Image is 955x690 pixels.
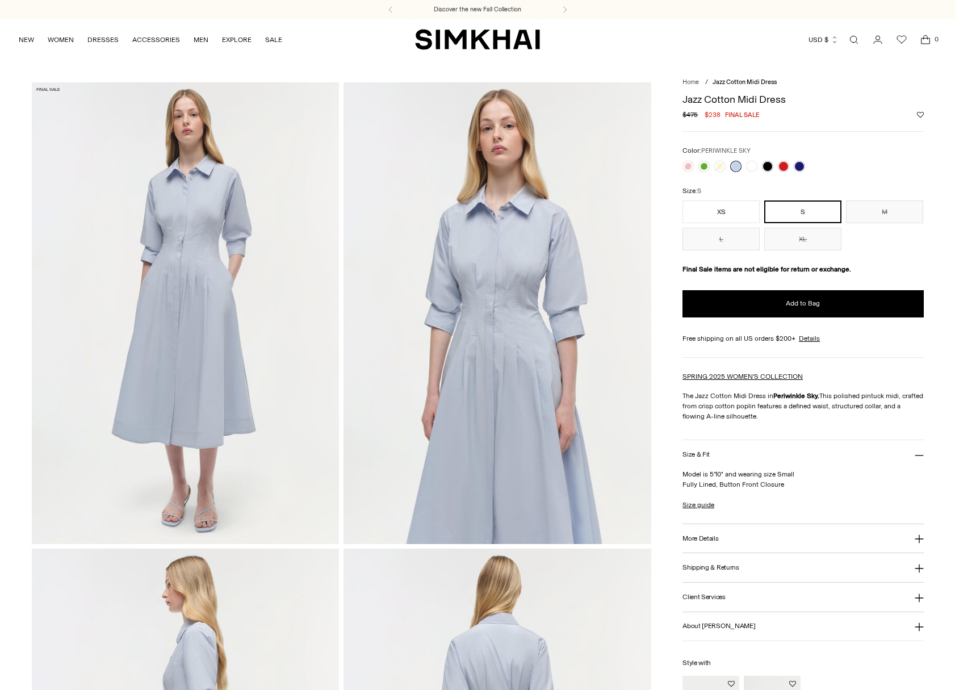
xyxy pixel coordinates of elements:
button: M [846,200,923,223]
button: Add to Wishlist [728,680,735,687]
span: Jazz Cotton Midi Dress [713,78,777,86]
button: S [764,200,841,223]
h1: Jazz Cotton Midi Dress [682,94,923,104]
nav: breadcrumbs [682,78,923,87]
img: Jazz Cotton Midi Dress [344,82,651,543]
a: SALE [265,27,282,52]
a: Home [682,78,699,86]
div: / [705,78,708,87]
h3: Client Services [682,593,726,601]
span: S [697,187,701,195]
a: Open search modal [843,28,865,51]
a: Discover the new Fall Collection [434,5,521,14]
h3: Size & Fit [682,451,710,458]
s: $475 [682,110,698,120]
img: Jazz Cotton Midi Dress [32,82,340,543]
a: NEW [19,27,34,52]
a: SIMKHAI [415,28,540,51]
button: USD $ [809,27,839,52]
a: Go to the account page [866,28,889,51]
a: EXPLORE [222,27,252,52]
button: Add to Wishlist [917,111,924,118]
a: Open cart modal [914,28,937,51]
strong: Final Sale items are not eligible for return or exchange. [682,265,851,273]
p: The Jazz Cotton Midi Dress in This polished pintuck midi, crafted from crisp cotton poplin featur... [682,391,923,421]
h3: More Details [682,535,718,542]
a: Size guide [682,500,714,510]
a: MEN [194,27,208,52]
span: 0 [931,34,941,44]
a: Details [799,333,820,344]
label: Color: [682,145,751,156]
h3: Shipping & Returns [682,564,739,571]
button: About [PERSON_NAME] [682,612,923,641]
button: L [682,228,760,250]
button: Client Services [682,583,923,612]
button: More Details [682,524,923,553]
a: DRESSES [87,27,119,52]
span: PERIWINKLE SKY [701,147,751,154]
a: SPRING 2025 WOMEN'S COLLECTION [682,373,803,380]
div: Free shipping on all US orders $200+ [682,333,923,344]
a: WOMEN [48,27,74,52]
button: XS [682,200,760,223]
span: Add to Bag [786,299,820,308]
p: Model is 5'10" and wearing size Small Fully Lined, Button Front Closure [682,469,923,490]
button: Shipping & Returns [682,553,923,582]
button: Add to Wishlist [789,680,796,687]
a: ACCESSORIES [132,27,180,52]
span: $238 [705,110,721,120]
button: Size & Fit [682,440,923,469]
h6: Style with [682,659,923,667]
button: Add to Bag [682,290,923,317]
a: Wishlist [890,28,913,51]
label: Size: [682,186,701,196]
button: XL [764,228,841,250]
strong: Periwinkle Sky. [773,392,819,400]
h3: About [PERSON_NAME] [682,622,755,630]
